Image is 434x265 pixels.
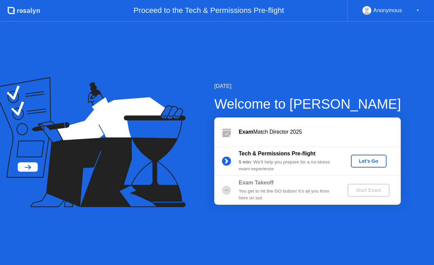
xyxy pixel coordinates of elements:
[239,159,251,164] b: 5 min
[373,6,402,15] div: Anonymous
[351,155,387,168] button: Let's Go
[214,82,401,90] div: [DATE]
[354,158,384,164] div: Let's Go
[239,151,315,156] b: Tech & Permissions Pre-flight
[239,129,253,135] b: Exam
[416,6,419,15] div: ▼
[239,180,274,185] b: Exam Takeoff
[348,184,389,197] button: Start Exam
[239,188,336,202] div: You get to hit the GO button! It’s all you from here on out
[214,94,401,114] div: Welcome to [PERSON_NAME]
[239,128,401,136] div: Match Director 2025
[239,159,336,173] div: : We’ll help you prepare for a no-stress exam experience
[350,187,387,193] div: Start Exam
